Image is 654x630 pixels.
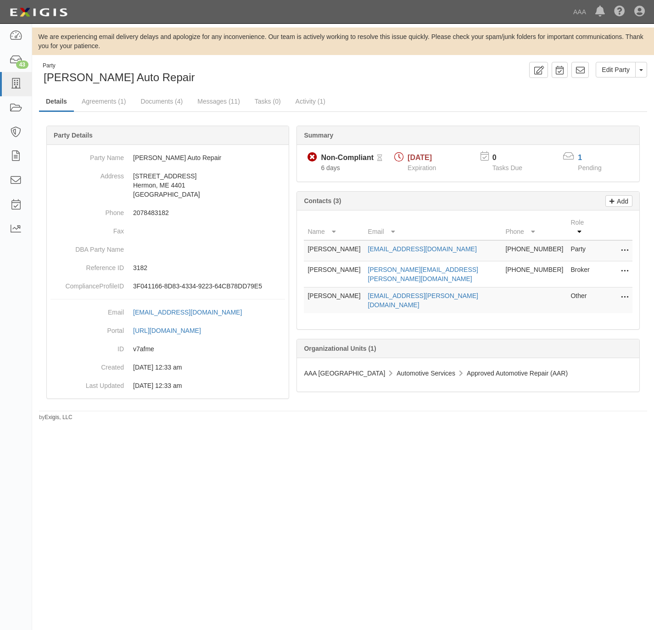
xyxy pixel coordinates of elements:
[50,149,285,167] dd: [PERSON_NAME] Auto Repair
[492,153,534,163] p: 0
[39,414,73,421] small: by
[492,164,522,171] span: Tasks Due
[368,266,478,282] a: [PERSON_NAME][EMAIL_ADDRESS][PERSON_NAME][DOMAIN_NAME]
[304,370,385,377] span: AAA [GEOGRAPHIC_DATA]
[567,240,596,261] td: Party
[596,62,636,77] a: Edit Party
[605,195,632,207] a: Add
[50,149,124,162] dt: Party Name
[578,154,582,161] a: 1
[50,222,124,236] dt: Fax
[50,358,124,372] dt: Created
[39,92,74,112] a: Details
[50,321,124,335] dt: Portal
[467,370,568,377] span: Approved Automotive Repair (AAR)
[50,259,124,272] dt: Reference ID
[307,153,317,162] i: Non-Compliant
[408,154,432,161] span: [DATE]
[50,167,124,181] dt: Address
[567,214,596,240] th: Role
[39,62,336,85] div: Kontio's Auto Repair
[364,214,502,240] th: Email
[502,261,567,287] td: [PHONE_NUMBER]
[304,240,364,261] td: [PERSON_NAME]
[133,309,252,316] a: [EMAIL_ADDRESS][DOMAIN_NAME]
[134,92,190,111] a: Documents (4)
[54,132,93,139] b: Party Details
[50,167,285,204] dd: [STREET_ADDRESS] Hermon, ME 4401 [GEOGRAPHIC_DATA]
[50,277,124,291] dt: ComplianceProfileID
[304,287,364,314] td: [PERSON_NAME]
[43,62,195,70] div: Party
[32,32,654,50] div: We are experiencing email delivery delays and apologize for any inconvenience. Our team is active...
[304,132,333,139] b: Summary
[377,155,382,161] i: Pending Review
[304,214,364,240] th: Name
[502,240,567,261] td: [PHONE_NUMBER]
[321,153,374,163] div: Non-Compliant
[321,164,340,171] span: Since 08/07/2025
[50,340,285,358] dd: v7afme
[50,204,124,217] dt: Phone
[567,261,596,287] td: Broker
[190,92,247,111] a: Messages (11)
[615,196,628,206] p: Add
[50,376,124,390] dt: Last Updated
[50,204,285,222] dd: 2078483182
[133,282,285,291] p: 3F041166-8D83-4334-9223-64CB78DD79E5
[133,308,242,317] div: [EMAIL_ADDRESS][DOMAIN_NAME]
[44,71,195,83] span: [PERSON_NAME] Auto Repair
[569,3,591,21] a: AAA
[133,327,211,334] a: [URL][DOMAIN_NAME]
[289,92,332,111] a: Activity (1)
[248,92,288,111] a: Tasks (0)
[7,4,70,21] img: logo-5460c22ac91f19d4615b14bd174203de0afe785f0fc80cf4dbbc73dc1793850b.png
[50,340,124,354] dt: ID
[567,287,596,314] td: Other
[16,61,28,69] div: 43
[50,240,124,254] dt: DBA Party Name
[304,345,376,352] b: Organizational Units (1)
[50,358,285,376] dd: 03/10/2023 12:33 am
[75,92,133,111] a: Agreements (1)
[50,303,124,317] dt: Email
[45,414,73,420] a: Exigis, LLC
[304,197,341,204] b: Contacts (3)
[304,261,364,287] td: [PERSON_NAME]
[502,214,567,240] th: Phone
[578,164,601,171] span: Pending
[614,6,625,17] i: Help Center - Complianz
[408,164,436,171] span: Expiration
[368,292,478,309] a: [EMAIL_ADDRESS][PERSON_NAME][DOMAIN_NAME]
[133,263,285,272] p: 3182
[50,376,285,395] dd: 03/10/2023 12:33 am
[368,245,477,253] a: [EMAIL_ADDRESS][DOMAIN_NAME]
[397,370,455,377] span: Automotive Services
